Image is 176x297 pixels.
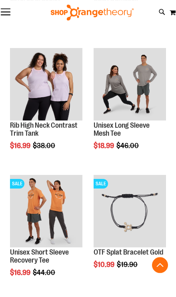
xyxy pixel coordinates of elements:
img: Rib Tank w/ Contrast Binding primary image [10,48,82,120]
a: Unisex Short Sleeve Recovery Tee primary imageSALE [10,175,82,249]
button: Back To Top [152,257,168,273]
img: Unisex Long Sleeve Mesh Tee primary image [94,48,166,120]
a: Rib Tank w/ Contrast Binding primary image [10,48,82,122]
img: Shop Orangetheory [50,4,135,20]
img: Product image for Splat Bracelet Gold [94,175,166,247]
div: product [6,171,86,297]
span: $19.90 [117,261,139,269]
span: SALE [94,179,108,189]
span: $16.99 [10,269,32,277]
span: $18.99 [94,142,115,150]
a: OTF Splat Bracelet Gold [94,248,163,256]
img: Unisex Short Sleeve Recovery Tee primary image [10,175,82,247]
span: $16.99 [10,142,32,150]
a: Rib High Neck Contrast Trim Tank [10,121,78,137]
div: product [90,44,170,170]
div: product [90,171,170,289]
a: Unisex Short Sleeve Recovery Tee [10,248,69,264]
span: $38.00 [33,142,56,150]
span: $10.99 [94,261,116,269]
span: $46.00 [116,142,140,150]
span: $44.00 [33,269,56,277]
a: Unisex Long Sleeve Mesh Tee primary image [94,48,166,122]
a: Product image for Splat Bracelet GoldSALE [94,175,166,249]
a: Unisex Long Sleeve Mesh Tee [94,121,150,137]
div: product [6,44,86,170]
span: SALE [10,179,24,189]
